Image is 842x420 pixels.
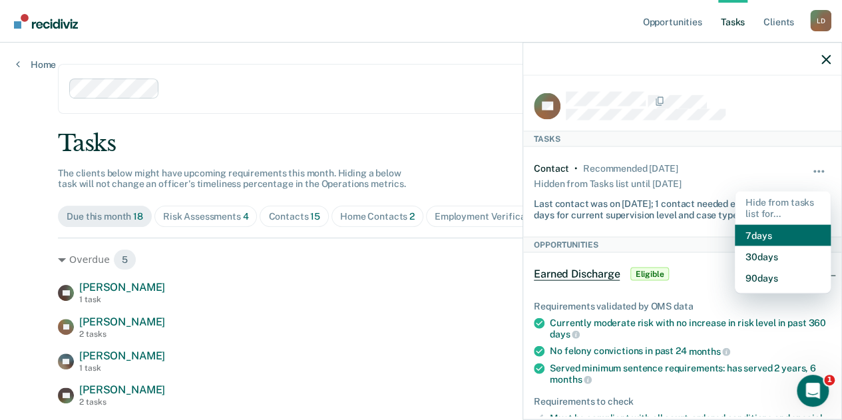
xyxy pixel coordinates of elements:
div: Hide from tasks list for... [735,192,831,225]
div: Served minimum sentence requirements: has served 2 years, 6 [550,362,831,385]
div: Due this month [67,211,143,222]
div: Currently moderate risk with no increase in risk level in past 360 [550,317,831,339]
div: • [574,163,578,174]
a: Home [16,59,56,71]
span: 1 [824,375,835,385]
div: 2 tasks [79,329,165,339]
div: 1 task [79,363,165,373]
img: Recidiviz [14,14,78,29]
span: The clients below might have upcoming requirements this month. Hiding a below task will not chang... [58,168,406,190]
span: months [550,374,592,385]
button: Profile dropdown button [810,10,831,31]
span: 4 [243,211,249,222]
div: Hidden from Tasks list until [DATE] [534,174,681,193]
iframe: Intercom live chat [797,375,829,407]
button: 7 days [735,224,831,246]
span: [PERSON_NAME] [79,281,165,294]
div: 1 task [79,295,165,304]
span: days [550,329,580,339]
span: 18 [133,211,143,222]
span: 2 [409,211,415,222]
div: Risk Assessments [163,211,249,222]
div: Opportunities [523,236,841,252]
span: [PERSON_NAME] [79,383,165,396]
div: Tasks [523,130,841,146]
div: Requirements validated by OMS data [534,301,831,312]
div: Earned DischargeEligible [523,253,841,296]
span: months [688,346,730,357]
span: Earned Discharge [534,268,620,281]
button: 30 days [735,246,831,267]
div: No felony convictions in past 24 [550,345,831,357]
div: Overdue [58,249,784,270]
span: 5 [113,249,136,270]
div: Employment Verification [435,211,550,222]
span: Eligible [630,268,668,281]
div: Last contact was on [DATE]; 1 contact needed every 45 days for current supervision level and case... [534,193,781,221]
div: Home Contacts [340,211,415,222]
div: Contacts [268,211,320,222]
div: Tasks [58,130,784,157]
span: [PERSON_NAME] [79,349,165,362]
span: [PERSON_NAME] [79,315,165,328]
div: L D [810,10,831,31]
div: Recommended in 20 days [583,163,678,174]
div: Requirements to check [534,396,831,407]
div: 2 tasks [79,397,165,407]
div: Contact [534,163,569,174]
button: 90 days [735,267,831,288]
span: 15 [310,211,320,222]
